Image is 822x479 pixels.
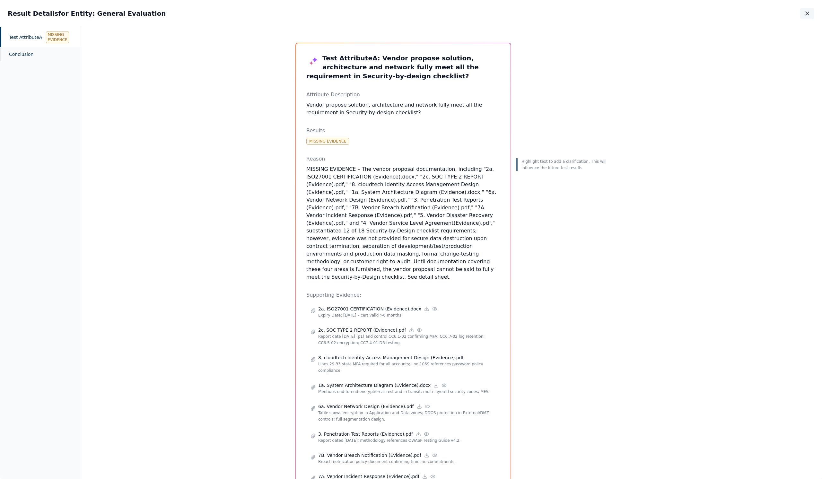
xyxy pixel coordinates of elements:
p: 7B. Vendor Breach Notification (Evidence).pdf [318,452,421,458]
a: Download file [416,404,422,409]
a: Download file [408,327,414,333]
a: Download file [424,452,430,458]
h3: Test Attribute A : Vendor propose solution, architecture and network fully meet all the requireme... [306,54,500,81]
p: 3. Penetration Test Reports (Evidence).pdf [318,431,413,437]
p: Vendor propose solution, architecture and network fully meet all the requirement in Security-by-d... [306,101,500,117]
p: Lines 29-33 state MFA required for all accounts; line 1069 references password policy compliance. [318,361,496,374]
p: 2a. ISO27001 CERTIFICATION (Evidence).docx [318,306,421,312]
h2: Result Details for Entity: General Evaluation [8,9,166,18]
p: Report dated [DATE]; methodology references OWASP Testing Guide v4.2. [318,437,496,444]
p: Supporting Evidence: [306,291,500,299]
p: Attribute Description [306,91,500,99]
p: Expiry Date: [DATE] – cert valid >6 months. [318,312,496,318]
p: Breach notification policy document confirming timeline commitments. [318,458,496,465]
p: 1a. System Architecture Diagram (Evidence).docx [318,382,431,388]
p: 8. cloudtech Identity Access Management Design (Evidence).pdf [318,354,464,361]
p: Table shows encryption in Application and Data zones; DDOS protection in External/DMZ controls; f... [318,410,496,422]
p: Reason [306,155,500,163]
p: 6a. Vendor Network Design (Evidence).pdf [318,403,414,410]
div: Missing Evidence [46,31,69,43]
a: Download file [433,382,439,388]
a: Download file [424,306,430,312]
a: Download file [415,431,421,437]
p: MISSING EVIDENCE – The vendor proposal documentation, including "2a. ISO27001 CERTIFICATION (Evid... [306,165,500,281]
p: Report date [DATE] (p1) and control CC6.1-02 confirming MFA; CC6.7-02 log retention; CC6.5-02 enc... [318,333,496,346]
p: Mentions end-to-end encryption at rest and in transit; multi-layered security zones; MFA. [318,388,496,395]
p: Highlight text to add a clarification. This will influence the future test results. [521,158,609,171]
p: Results [306,127,500,135]
p: 2c. SOC TYPE 2 REPORT (Evidence).pdf [318,327,406,333]
div: Missing Evidence [306,138,349,145]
